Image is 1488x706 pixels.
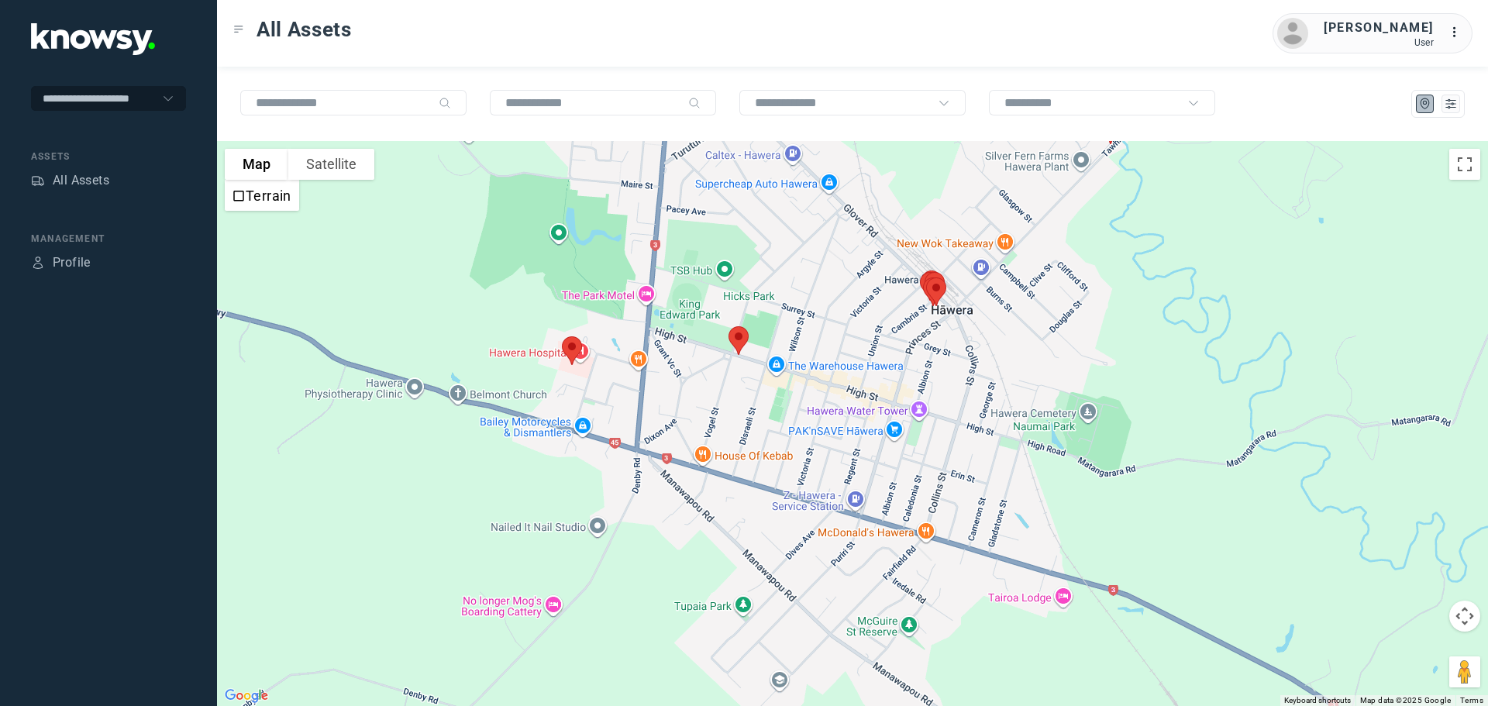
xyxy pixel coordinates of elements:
button: Toggle fullscreen view [1449,149,1480,180]
div: Search [688,97,701,109]
div: Profile [31,256,45,270]
div: List [1444,97,1458,111]
button: Show satellite imagery [288,149,374,180]
span: Map data ©2025 Google [1360,696,1451,704]
div: Toggle Menu [233,24,244,35]
li: Terrain [226,181,298,209]
div: : [1449,23,1468,42]
div: Map [1418,97,1432,111]
a: Terms (opens in new tab) [1460,696,1483,704]
div: Assets [31,150,186,164]
div: Management [31,232,186,246]
a: Open this area in Google Maps (opens a new window) [221,686,272,706]
div: All Assets [53,171,109,190]
button: Drag Pegman onto the map to open Street View [1449,656,1480,687]
div: [PERSON_NAME] [1324,19,1434,37]
img: Application Logo [31,23,155,55]
a: AssetsAll Assets [31,171,109,190]
img: avatar.png [1277,18,1308,49]
img: Google [221,686,272,706]
div: User [1324,37,1434,48]
tspan: ... [1450,26,1466,38]
button: Keyboard shortcuts [1284,695,1351,706]
div: Search [439,97,451,109]
button: Show street map [225,149,288,180]
div: Profile [53,253,91,272]
div: : [1449,23,1468,44]
a: ProfileProfile [31,253,91,272]
ul: Show street map [225,180,299,211]
button: Map camera controls [1449,601,1480,632]
span: All Assets [257,15,352,43]
label: Terrain [246,188,291,204]
div: Assets [31,174,45,188]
